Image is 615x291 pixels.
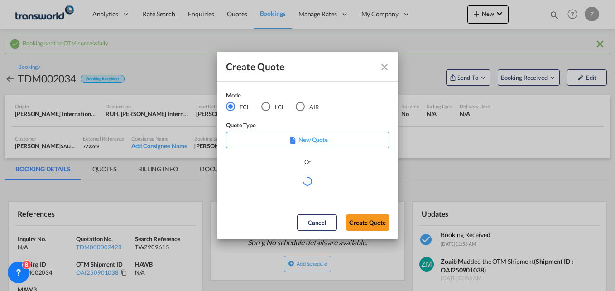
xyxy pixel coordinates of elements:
[226,132,389,148] div: New Quote
[379,62,390,73] md-icon: Close dialog
[226,61,373,72] div: Create Quote
[229,135,386,144] p: New Quote
[261,102,285,112] md-radio-button: LCL
[226,91,330,102] div: Mode
[297,214,337,231] button: Cancel
[304,157,311,166] div: Or
[346,214,389,231] button: Create Quote
[226,102,250,112] md-radio-button: FCL
[226,121,389,132] div: Quote Type
[296,102,319,112] md-radio-button: AIR
[375,58,392,74] button: Close dialog
[217,52,398,240] md-dialog: Create QuoteModeFCL LCLAIR ...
